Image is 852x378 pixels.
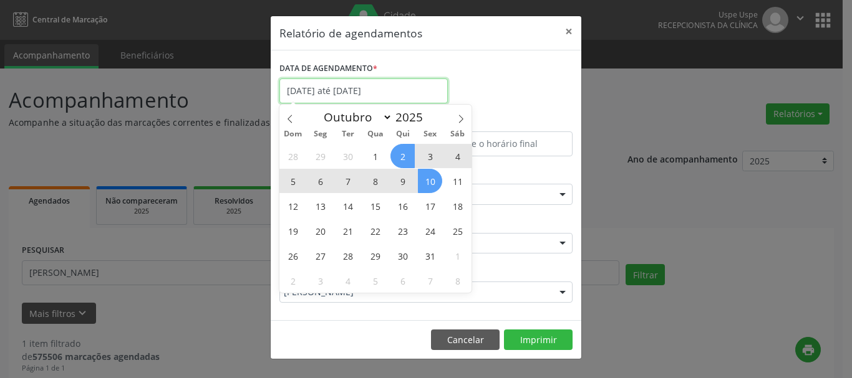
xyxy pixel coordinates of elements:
[308,169,332,193] span: Outubro 6, 2025
[281,219,305,243] span: Outubro 19, 2025
[363,144,387,168] span: Outubro 1, 2025
[279,78,448,103] input: Selecione uma data ou intervalo
[418,219,442,243] span: Outubro 24, 2025
[445,243,470,268] span: Novembro 1, 2025
[279,130,307,138] span: Dom
[334,130,362,138] span: Ter
[336,169,360,193] span: Outubro 7, 2025
[363,219,387,243] span: Outubro 22, 2025
[444,130,472,138] span: Sáb
[362,130,389,138] span: Qua
[390,219,415,243] span: Outubro 23, 2025
[336,243,360,268] span: Outubro 28, 2025
[336,194,360,218] span: Outubro 14, 2025
[504,329,573,351] button: Imprimir
[390,268,415,293] span: Novembro 6, 2025
[308,219,332,243] span: Outubro 20, 2025
[417,130,444,138] span: Sex
[418,144,442,168] span: Outubro 3, 2025
[390,144,415,168] span: Outubro 2, 2025
[445,268,470,293] span: Novembro 8, 2025
[418,169,442,193] span: Outubro 10, 2025
[445,144,470,168] span: Outubro 4, 2025
[363,169,387,193] span: Outubro 8, 2025
[363,194,387,218] span: Outubro 15, 2025
[363,243,387,268] span: Outubro 29, 2025
[389,130,417,138] span: Qui
[281,169,305,193] span: Outubro 5, 2025
[445,194,470,218] span: Outubro 18, 2025
[418,194,442,218] span: Outubro 17, 2025
[390,243,415,268] span: Outubro 30, 2025
[445,219,470,243] span: Outubro 25, 2025
[308,194,332,218] span: Outubro 13, 2025
[556,16,581,47] button: Close
[281,194,305,218] span: Outubro 12, 2025
[308,144,332,168] span: Setembro 29, 2025
[390,194,415,218] span: Outubro 16, 2025
[390,169,415,193] span: Outubro 9, 2025
[418,268,442,293] span: Novembro 7, 2025
[336,219,360,243] span: Outubro 21, 2025
[336,144,360,168] span: Setembro 30, 2025
[317,108,392,126] select: Month
[431,329,500,351] button: Cancelar
[429,131,573,156] input: Selecione o horário final
[279,25,422,41] h5: Relatório de agendamentos
[445,169,470,193] span: Outubro 11, 2025
[281,268,305,293] span: Novembro 2, 2025
[336,268,360,293] span: Novembro 4, 2025
[308,243,332,268] span: Outubro 27, 2025
[308,268,332,293] span: Novembro 3, 2025
[279,59,377,78] label: DATA DE AGENDAMENTO
[363,268,387,293] span: Novembro 5, 2025
[281,144,305,168] span: Setembro 28, 2025
[418,243,442,268] span: Outubro 31, 2025
[429,112,573,131] label: ATÉ
[307,130,334,138] span: Seg
[392,109,433,125] input: Year
[281,243,305,268] span: Outubro 26, 2025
